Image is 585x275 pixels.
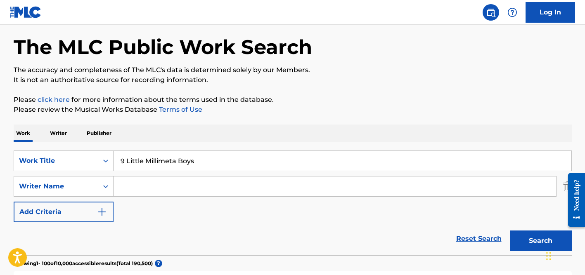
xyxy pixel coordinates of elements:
[14,105,572,115] p: Please review the Musical Works Database
[562,167,585,233] iframe: Resource Center
[483,4,499,21] a: Public Search
[504,4,521,21] div: Help
[84,125,114,142] p: Publisher
[155,260,162,267] span: ?
[510,230,572,251] button: Search
[486,7,496,17] img: search
[14,125,33,142] p: Work
[544,235,585,275] iframe: Chat Widget
[546,244,551,268] div: Drag
[97,207,107,217] img: 9d2ae6d4665cec9f34b9.svg
[19,181,93,191] div: Writer Name
[10,6,42,18] img: MLC Logo
[14,95,572,105] p: Please for more information about the terms used in the database.
[526,2,575,23] a: Log In
[507,7,517,17] img: help
[47,125,69,142] p: Writer
[14,202,114,222] button: Add Criteria
[14,65,572,75] p: The accuracy and completeness of The MLC's data is determined solely by our Members.
[14,75,572,85] p: It is not an authoritative source for recording information.
[452,230,506,248] a: Reset Search
[14,260,153,267] p: Showing 1 - 100 of 10,000 accessible results (Total 190,500 )
[19,156,93,166] div: Work Title
[14,150,572,255] form: Search Form
[38,96,70,103] a: click here
[157,106,202,113] a: Terms of Use
[14,35,312,59] h1: The MLC Public Work Search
